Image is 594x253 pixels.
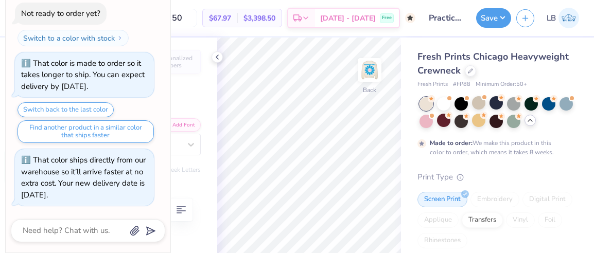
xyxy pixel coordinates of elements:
[157,9,197,27] input: – –
[359,60,380,80] img: Back
[117,35,123,41] img: Switch to a color with stock
[363,85,376,95] div: Back
[506,212,535,228] div: Vinyl
[159,118,201,132] button: Add Font
[21,8,100,19] div: Not ready to order yet?
[558,8,579,28] img: Laila Baptiste
[430,139,473,147] strong: Made to order:
[18,30,129,46] button: Switch to a color with stock
[417,212,459,228] div: Applique
[470,192,519,207] div: Embroidery
[417,192,467,207] div: Screen Print
[320,13,376,24] span: [DATE] - [DATE]
[453,80,470,89] span: # FP88
[476,80,527,89] span: Minimum Order: 50 +
[462,212,503,228] div: Transfers
[417,233,467,248] div: Rhinestones
[417,171,573,183] div: Print Type
[421,8,471,28] input: Untitled Design
[382,14,392,22] span: Free
[18,120,154,143] button: Find another product in a similar color that ships faster
[476,8,511,28] button: Save
[156,55,195,69] span: Personalized Numbers
[417,80,448,89] span: Fresh Prints
[21,58,145,92] div: That color is made to order so it takes longer to ship. You can expect delivery by [DATE].
[522,192,572,207] div: Digital Print
[547,12,556,24] span: LB
[538,212,562,228] div: Foil
[209,13,231,24] span: $67.97
[542,8,584,28] a: LB
[417,50,569,77] span: Fresh Prints Chicago Heavyweight Crewneck
[21,155,146,200] div: That color ships directly from our warehouse so it’ll arrive faster at no extra cost. Your new de...
[430,138,556,157] div: We make this product in this color to order, which means it takes 8 weeks.
[243,13,275,24] span: $3,398.50
[18,102,114,117] button: Switch back to the last color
